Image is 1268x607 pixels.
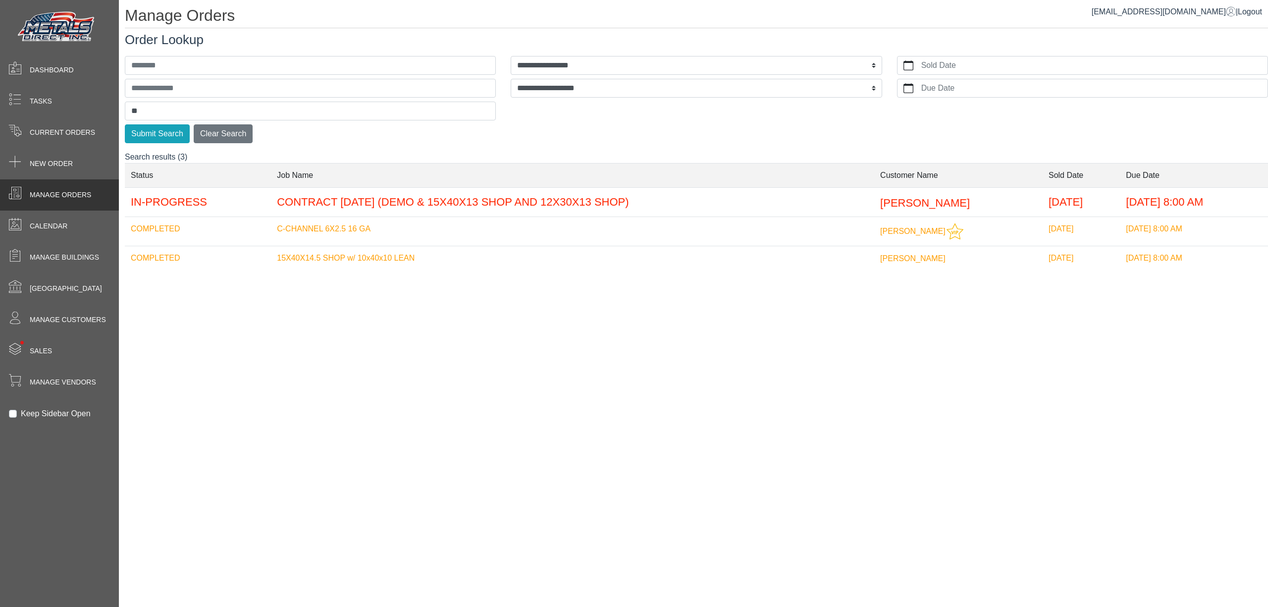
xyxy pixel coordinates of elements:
[125,246,271,271] td: COMPLETED
[898,79,919,97] button: calendar
[874,163,1043,187] td: Customer Name
[15,9,99,46] img: Metals Direct Inc Logo
[21,408,91,420] label: Keep Sidebar Open
[30,190,91,200] span: Manage Orders
[947,223,963,240] img: This customer should be prioritized
[30,96,52,107] span: Tasks
[271,163,874,187] td: Job Name
[30,377,96,387] span: Manage Vendors
[30,346,52,356] span: Sales
[271,246,874,271] td: 15X40X14.5 SHOP w/ 10x40x10 LEAN
[1120,246,1268,271] td: [DATE] 8:00 AM
[1120,163,1268,187] td: Due Date
[880,196,970,209] span: [PERSON_NAME]
[1043,163,1120,187] td: Sold Date
[903,60,913,70] svg: calendar
[125,151,1268,278] div: Search results (3)
[30,159,73,169] span: New Order
[30,65,74,75] span: Dashboard
[125,163,271,187] td: Status
[919,79,1268,97] label: Due Date
[903,83,913,93] svg: calendar
[125,187,271,217] td: IN-PROGRESS
[1238,7,1262,16] span: Logout
[125,217,271,246] td: COMPLETED
[30,283,102,294] span: [GEOGRAPHIC_DATA]
[30,221,67,231] span: Calendar
[1043,187,1120,217] td: [DATE]
[30,127,95,138] span: Current Orders
[1120,187,1268,217] td: [DATE] 8:00 AM
[125,32,1268,48] h3: Order Lookup
[1043,217,1120,246] td: [DATE]
[919,56,1268,74] label: Sold Date
[125,124,190,143] button: Submit Search
[898,56,919,74] button: calendar
[30,315,106,325] span: Manage Customers
[880,254,946,263] span: [PERSON_NAME]
[1092,6,1262,18] div: |
[194,124,253,143] button: Clear Search
[271,217,874,246] td: C-CHANNEL 6X2.5 16 GA
[1120,217,1268,246] td: [DATE] 8:00 AM
[9,327,35,359] span: •
[880,227,946,235] span: [PERSON_NAME]
[1043,246,1120,271] td: [DATE]
[30,252,99,263] span: Manage Buildings
[271,187,874,217] td: CONTRACT [DATE] (DEMO & 15X40X13 SHOP AND 12X30X13 SHOP)
[1092,7,1236,16] a: [EMAIL_ADDRESS][DOMAIN_NAME]
[125,6,1268,28] h1: Manage Orders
